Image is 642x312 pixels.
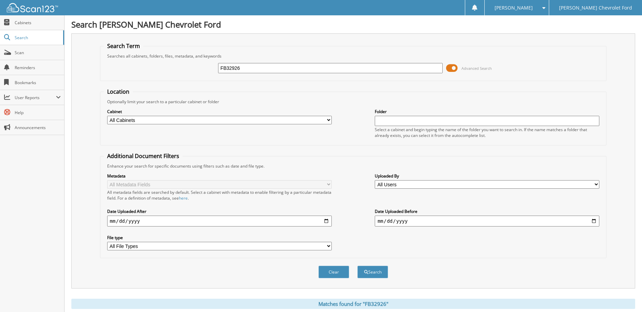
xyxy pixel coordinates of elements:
[71,299,635,309] div: Matches found for "FB32926"
[104,152,183,160] legend: Additional Document Filters
[15,125,61,130] span: Announcements
[461,66,492,71] span: Advanced Search
[15,110,61,115] span: Help
[375,109,599,114] label: Folder
[559,6,632,10] span: [PERSON_NAME] Chevrolet Ford
[15,20,61,26] span: Cabinets
[375,208,599,214] label: Date Uploaded Before
[107,216,332,227] input: start
[71,19,635,30] h1: Search [PERSON_NAME] Chevrolet Ford
[107,173,332,179] label: Metadata
[104,42,143,50] legend: Search Term
[104,99,603,105] div: Optionally limit your search to a particular cabinet or folder
[104,88,133,95] legend: Location
[107,109,332,114] label: Cabinet
[107,235,332,240] label: File type
[495,6,533,10] span: [PERSON_NAME]
[375,127,599,138] div: Select a cabinet and begin typing the name of the folder you want to search in. If the name match...
[375,216,599,227] input: end
[375,173,599,179] label: Uploaded By
[15,80,61,85] span: Bookmarks
[318,266,349,278] button: Clear
[15,50,61,56] span: Scan
[107,208,332,214] label: Date Uploaded After
[15,35,60,41] span: Search
[104,53,603,59] div: Searches all cabinets, folders, files, metadata, and keywords
[179,195,188,201] a: here
[104,163,603,169] div: Enhance your search for specific documents using filters such as date and file type.
[107,189,332,201] div: All metadata fields are searched by default. Select a cabinet with metadata to enable filtering b...
[15,65,61,71] span: Reminders
[15,95,56,100] span: User Reports
[357,266,388,278] button: Search
[7,3,58,12] img: scan123-logo-white.svg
